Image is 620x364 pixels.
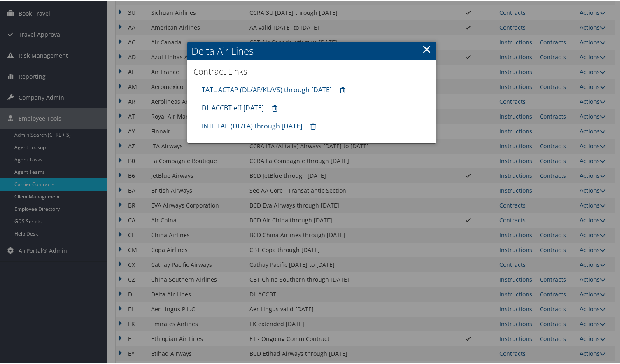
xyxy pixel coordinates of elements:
a: INTL TAP (DL/LA) through [DATE] [202,121,302,130]
a: × [422,40,431,56]
a: Remove contract [336,82,350,97]
a: DL ACCBT eff [DATE] [202,103,264,112]
a: TATL ACTAP (DL/AF/KL/VS) through [DATE] [202,84,332,93]
h2: Delta Air Lines [187,41,436,59]
a: Remove contract [268,100,282,115]
a: Remove contract [306,118,320,133]
h3: Contract Links [193,65,430,77]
